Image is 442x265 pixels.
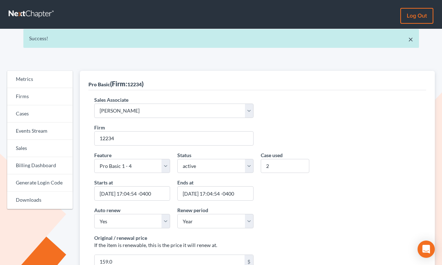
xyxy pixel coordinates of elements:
[418,241,435,258] div: Open Intercom Messenger
[177,186,254,201] input: MM/DD/YYYY
[7,123,73,140] a: Events Stream
[29,35,413,42] div: Success!
[261,151,283,159] label: Case used
[88,79,143,88] div: (Firm: )
[88,81,110,87] span: Pro Basic
[127,81,142,87] span: 12234
[400,8,433,24] a: Log out
[94,186,170,201] input: MM/DD/YYYY
[7,192,73,209] a: Downloads
[177,206,208,214] label: Renew period
[177,151,191,159] label: Status
[7,71,73,88] a: Metrics
[7,140,73,157] a: Sales
[94,234,147,242] label: Original / renewal price
[94,242,254,249] p: If the item is renewable, this is the price it will renew at.
[177,179,193,186] label: Ends at
[94,151,111,159] label: Feature
[261,159,309,173] input: 0
[94,124,105,131] label: Firm
[408,35,413,44] a: ×
[94,206,120,214] label: Auto renew
[94,179,113,186] label: Starts at
[7,105,73,123] a: Cases
[7,174,73,192] a: Generate Login Code
[94,131,254,146] input: 1234
[7,157,73,174] a: Billing Dashboard
[94,96,128,104] label: Sales Associate
[7,88,73,105] a: Firms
